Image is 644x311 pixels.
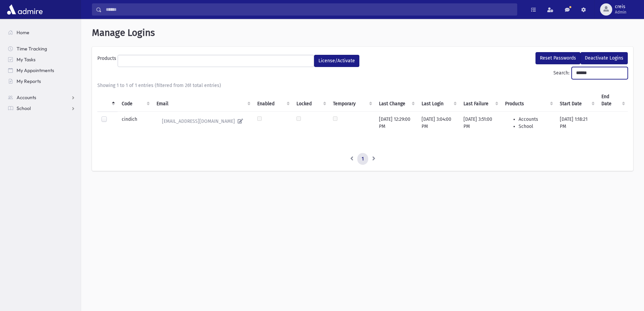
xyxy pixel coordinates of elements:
[118,89,152,112] th: Code : activate to sort column ascending
[118,111,152,139] td: cindich
[3,92,81,103] a: Accounts
[152,89,253,112] th: Email : activate to sort column ascending
[572,67,628,79] input: Search:
[556,89,597,112] th: Start Date : activate to sort column ascending
[17,105,31,111] span: School
[97,89,118,112] th: : activate to sort column descending
[292,89,329,112] th: Locked : activate to sort column ascending
[3,65,81,76] a: My Appointments
[17,67,54,73] span: My Appointments
[3,27,81,38] a: Home
[615,4,626,9] span: creis
[535,52,580,64] button: Reset Passwords
[3,76,81,87] a: My Reports
[553,67,628,79] label: Search:
[17,57,35,63] span: My Tasks
[92,27,633,39] h1: Manage Logins
[459,89,501,112] th: Last Failure : activate to sort column ascending
[375,89,418,112] th: Last Change : activate to sort column ascending
[157,116,249,127] a: [EMAIL_ADDRESS][DOMAIN_NAME]
[3,54,81,65] a: My Tasks
[519,116,552,123] li: Accounts
[3,43,81,54] a: Time Tracking
[17,46,47,52] span: Time Tracking
[597,89,628,112] th: End Date : activate to sort column ascending
[253,89,292,112] th: Enabled : activate to sort column ascending
[97,55,118,64] label: Products
[556,111,597,139] td: [DATE] 1:18:21 PM
[17,29,29,36] span: Home
[17,94,36,101] span: Accounts
[17,78,41,84] span: My Reports
[418,111,459,139] td: [DATE] 3:04:00 PM
[97,82,628,89] div: Showing 1 to 1 of 1 entries (filtered from 261 total entries)
[580,52,628,64] button: Deactivate Logins
[5,3,44,16] img: AdmirePro
[357,153,368,165] a: 1
[459,111,501,139] td: [DATE] 3:51:00 PM
[615,9,626,15] span: Admin
[3,103,81,114] a: School
[375,111,418,139] td: [DATE] 12:29:00 PM
[519,123,552,130] li: School
[501,89,556,112] th: Products : activate to sort column ascending
[329,89,375,112] th: Temporary : activate to sort column ascending
[418,89,459,112] th: Last Login : activate to sort column ascending
[102,3,517,16] input: Search
[314,55,359,67] button: License/Activate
